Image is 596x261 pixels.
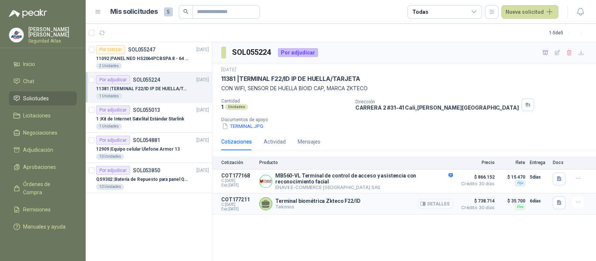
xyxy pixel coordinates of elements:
img: Company Logo [260,175,272,188]
p: Seguridad Atlas [28,39,77,43]
a: Por adjudicarSOL055224[DATE] 11381 |TERMINAL F22/ID IP DE HUELLA/TARJETA1 Unidades [86,72,212,103]
p: 11381 | TERMINAL F22/ID IP DE HUELLA/TARJETA [96,85,189,92]
div: Por adjudicar [96,75,130,84]
p: [DATE] [196,167,209,174]
div: Actividad [264,138,286,146]
h1: Mis solicitudes [110,6,158,17]
span: Crédito 30 días [457,205,495,210]
a: Inicio [9,57,77,71]
a: Por adjudicarSOL053850[DATE] QS9302 |Batería de Repuesto para panel Qolsys QS930210 Unidades [86,163,212,193]
p: [DATE] [196,76,209,84]
span: Aprobaciones [23,163,56,171]
p: SOL054881 [133,138,160,143]
p: [DATE] [196,137,209,144]
span: Manuales y ayuda [23,223,66,231]
span: Adjudicación [23,146,53,154]
div: 10 Unidades [96,154,124,160]
p: CON WIFI, SENSOR DE HUELLA BIOID CAP, MARCA ZKTECO [221,84,587,92]
span: Crédito 30 días [457,182,495,186]
span: Exp: [DATE] [221,207,255,211]
span: Licitaciones [23,111,51,120]
p: 11381 | TERMINAL F22/ID IP DE HUELLA/TARJETA [221,75,360,83]
p: 1 | Kit de Internet Satelital Estándar Starlink [96,116,184,123]
p: SOL055224 [133,77,160,82]
p: $ 35.700 [499,196,525,205]
img: Company Logo [9,28,23,42]
div: Por adjudicar [96,166,130,175]
div: Por adjudicar [96,106,130,114]
span: Chat [23,77,34,85]
div: Por adjudicar [278,48,318,57]
p: SOL055247 [128,47,155,52]
div: 1 Unidades [96,93,122,99]
img: Logo peakr [9,9,47,18]
p: CARRERA 2 #31-41 Cali , [PERSON_NAME][GEOGRAPHIC_DATA] [355,104,519,111]
a: Chat [9,74,77,88]
p: QS9302 | Batería de Repuesto para panel Qolsys QS9302 [96,176,189,183]
a: Adjudicación [9,143,77,157]
p: ENAVII E-COMMERCE [GEOGRAPHIC_DATA] SAS [275,185,453,190]
p: [DATE] [196,107,209,114]
p: Docs [553,160,568,165]
span: $ 866.152 [457,173,495,182]
p: SOL055013 [133,107,160,113]
p: $ 15.470 [499,173,525,182]
p: MB560-VL Terminal de control de acceso y asistencia con reconocimiento facial [275,173,453,185]
span: Exp: [DATE] [221,183,255,188]
p: Cotización [221,160,255,165]
p: [DATE] [221,66,236,73]
p: Dirección [355,99,519,104]
div: Mensajes [298,138,320,146]
div: 10 Unidades [96,184,124,190]
p: 5 días [530,173,548,182]
a: Remisiones [9,202,77,217]
p: Terminal biométrica Zkteco F22/ID [275,198,360,204]
span: $ 738.714 [457,196,495,205]
p: 6 días [530,196,548,205]
a: Licitaciones [9,109,77,123]
span: C: [DATE] [221,179,255,183]
p: COT177211 [221,196,255,202]
span: Órdenes de Compra [23,180,70,196]
button: Nueva solicitud [501,5,558,19]
div: Flex [515,204,525,210]
span: Remisiones [23,205,51,214]
a: Negociaciones [9,126,77,140]
a: Aprobaciones [9,160,77,174]
div: Por cotizar [96,45,125,54]
span: Solicitudes [23,94,49,103]
p: Cantidad [221,98,349,104]
span: C: [DATE] [221,202,255,207]
div: Todas [412,8,428,16]
p: Entrega [530,160,548,165]
div: 1 Unidades [96,123,122,129]
p: 12909 | Equipo celular Ulefone Armor 13 [96,146,180,153]
a: Manuales y ayuda [9,220,77,234]
div: 2 Unidades [96,63,122,69]
p: 1 [221,104,223,110]
a: Solicitudes [9,91,77,106]
h3: SOL055224 [232,47,272,58]
div: 1 - 5 de 5 [549,27,587,39]
div: Por adjudicar [96,136,130,145]
a: Por cotizarSOL055247[DATE] 11092 |PANEL NEO HS2064PCBSPA 8 - 64 ZONAS2 Unidades [86,42,212,72]
p: Flete [499,160,525,165]
span: 5 [164,7,173,16]
span: search [183,9,188,14]
p: Documentos de apoyo [221,117,593,122]
a: Órdenes de Compra [9,177,77,199]
span: Negociaciones [23,129,57,137]
a: Por adjudicarSOL055013[DATE] 1 |Kit de Internet Satelital Estándar Starlink1 Unidades [86,103,212,133]
a: Por adjudicarSOL054881[DATE] 12909 |Equipo celular Ulefone Armor 1310 Unidades [86,133,212,163]
p: SOL053850 [133,168,160,173]
p: Teknnos [275,204,360,210]
div: Unidades [225,104,248,110]
p: [DATE] [196,46,209,53]
p: Producto [259,160,453,165]
div: Fijo [515,180,525,186]
p: [PERSON_NAME] [PERSON_NAME] [28,27,77,37]
p: 11092 | PANEL NEO HS2064PCBSPA 8 - 64 ZONAS [96,55,189,62]
div: Cotizaciones [221,138,252,146]
button: TERMINAL.JPG [221,122,264,130]
p: COT177168 [221,173,255,179]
